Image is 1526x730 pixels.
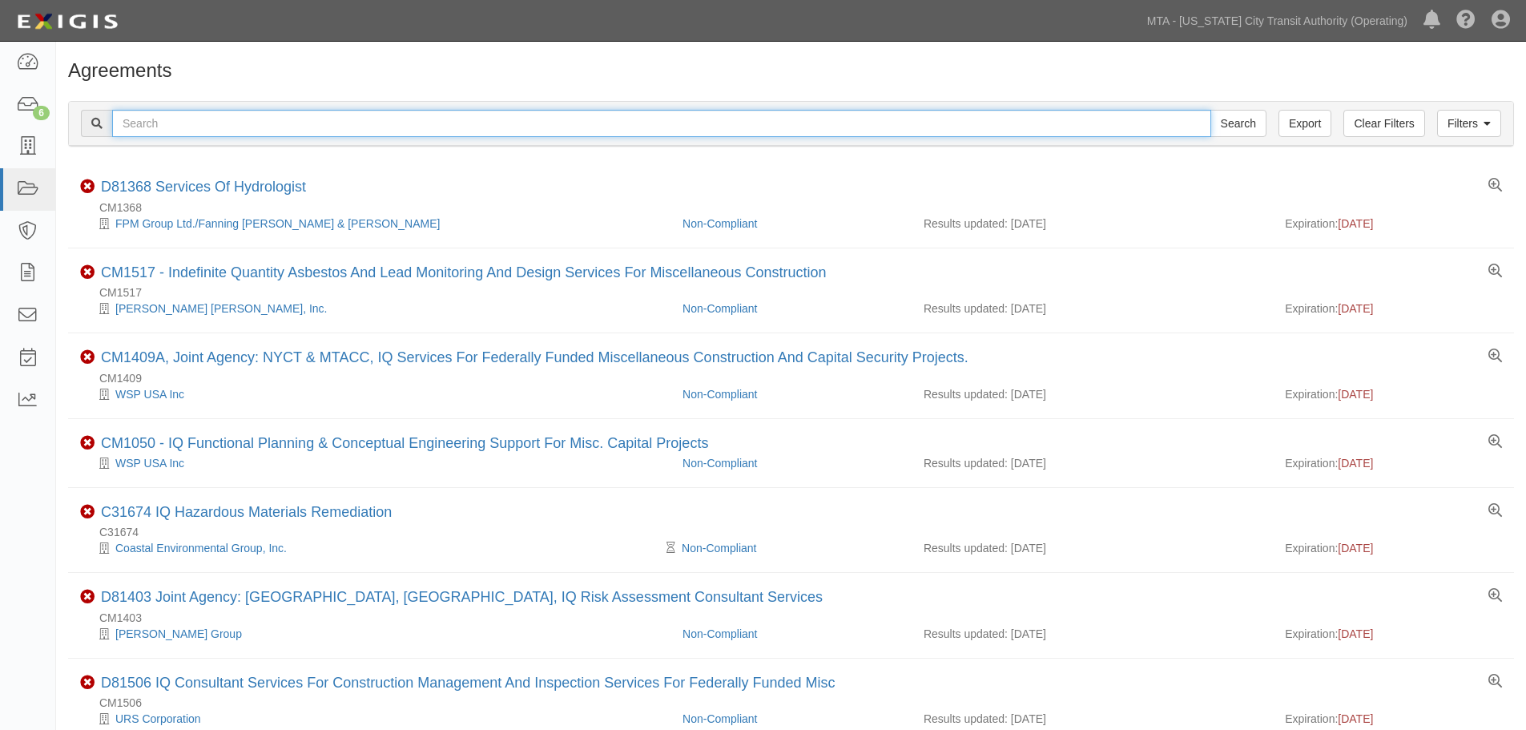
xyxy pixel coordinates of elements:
div: Coastal Environmental Group, Inc. [80,540,670,556]
div: Parsons Brinckerhoff, Inc. [80,300,670,317]
a: WSP USA Inc [115,388,184,401]
i: Non-Compliant [80,676,95,690]
a: Coastal Environmental Group, Inc. [115,542,287,555]
span: [DATE] [1338,217,1373,230]
div: Results updated: [DATE] [924,626,1261,642]
div: URS Corporation [80,711,670,727]
input: Search [112,110,1211,137]
a: Non-Compliant [682,627,757,640]
a: D81368 Services Of Hydrologist [101,179,306,195]
span: [DATE] [1338,627,1373,640]
div: Expiration: [1285,711,1502,727]
i: Non-Compliant [80,436,95,450]
a: [PERSON_NAME] Group [115,627,242,640]
div: CM1050 - IQ Functional Planning & Conceptual Engineering Support For Misc. Capital Projects [101,435,708,453]
span: [DATE] [1338,302,1373,315]
i: Non-Compliant [80,590,95,604]
a: Non-Compliant [682,457,757,470]
a: View results summary [1488,349,1502,364]
div: 6 [33,106,50,120]
div: CM1368 [80,200,1514,216]
img: logo-5460c22ac91f19d4615b14bd174203de0afe785f0fc80cf4dbbc73dc1793850b.png [12,7,123,36]
a: WSP USA Inc [115,457,184,470]
div: Expiration: [1285,386,1502,402]
a: View results summary [1488,179,1502,193]
a: URS Corporation [115,712,201,725]
i: Pending Review [666,542,675,554]
a: View results summary [1488,675,1502,689]
a: CM1050 - IQ Functional Planning & Conceptual Engineering Support For Misc. Capital Projects [101,435,708,451]
a: C31674 IQ Hazardous Materials Remediation [101,504,392,520]
div: D81506 IQ Consultant Services For Construction Management And Inspection Services For Federally F... [101,675,835,692]
div: Expiration: [1285,626,1502,642]
a: MTA - [US_STATE] City Transit Authority (Operating) [1139,5,1415,37]
div: C31674 [80,524,1514,540]
div: Expiration: [1285,540,1502,556]
span: [DATE] [1338,542,1373,555]
i: Non-Compliant [80,179,95,194]
a: [PERSON_NAME] [PERSON_NAME], Inc. [115,302,328,315]
div: Expiration: [1285,455,1502,471]
i: Non-Compliant [80,265,95,280]
div: D81403 Joint Agency: NYCT, MNRR, IQ Risk Assessment Consultant Services [101,589,823,607]
a: D81403 Joint Agency: [GEOGRAPHIC_DATA], [GEOGRAPHIC_DATA], IQ Risk Assessment Consultant Services [101,589,823,605]
a: Non-Compliant [682,542,756,555]
div: CM1403 [80,610,1514,626]
div: CM1517 [80,284,1514,300]
a: Non-Compliant [682,712,757,725]
a: Non-Compliant [682,388,757,401]
a: CM1409A, Joint Agency: NYCT & MTACC, IQ Services For Federally Funded Miscellaneous Construction ... [101,349,968,365]
div: Results updated: [DATE] [924,540,1261,556]
i: Non-Compliant [80,350,95,365]
a: View results summary [1488,264,1502,279]
i: Non-Compliant [80,505,95,519]
a: Non-Compliant [682,217,757,230]
span: [DATE] [1338,388,1373,401]
div: CM1409 [80,370,1514,386]
div: Results updated: [DATE] [924,386,1261,402]
div: CM1506 [80,695,1514,711]
i: Help Center - Complianz [1456,11,1476,30]
div: CM1517 - Indefinite Quantity Asbestos And Lead Monitoring And Design Services For Miscellaneous C... [101,264,826,282]
a: Non-Compliant [682,302,757,315]
div: Results updated: [DATE] [924,711,1261,727]
a: View results summary [1488,504,1502,518]
div: Expiration: [1285,216,1502,232]
div: Results updated: [DATE] [924,216,1261,232]
div: Results updated: [DATE] [924,300,1261,317]
a: Export [1278,110,1331,137]
a: CM1517 - Indefinite Quantity Asbestos And Lead Monitoring And Design Services For Miscellaneous C... [101,264,826,280]
span: [DATE] [1338,457,1373,470]
a: View results summary [1488,589,1502,603]
input: Search [1210,110,1266,137]
div: D81368 Services Of Hydrologist [101,179,306,196]
div: CM1409A, Joint Agency: NYCT & MTACC, IQ Services For Federally Funded Miscellaneous Construction ... [101,349,968,367]
a: Filters [1437,110,1501,137]
div: Expiration: [1285,300,1502,317]
a: D81506 IQ Consultant Services For Construction Management And Inspection Services For Federally F... [101,675,835,691]
div: WSP USA Inc [80,455,670,471]
a: Clear Filters [1343,110,1424,137]
div: FPM Group Ltd./Fanning Phillips & Molnar [80,216,670,232]
h1: Agreements [68,60,1514,81]
a: FPM Group Ltd./Fanning [PERSON_NAME] & [PERSON_NAME] [115,217,440,230]
span: [DATE] [1338,712,1373,725]
div: WSP USA Inc [80,386,670,402]
a: View results summary [1488,435,1502,450]
div: C31674 IQ Hazardous Materials Remediation [101,504,392,522]
div: Louis Berger Group [80,626,670,642]
div: Results updated: [DATE] [924,455,1261,471]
